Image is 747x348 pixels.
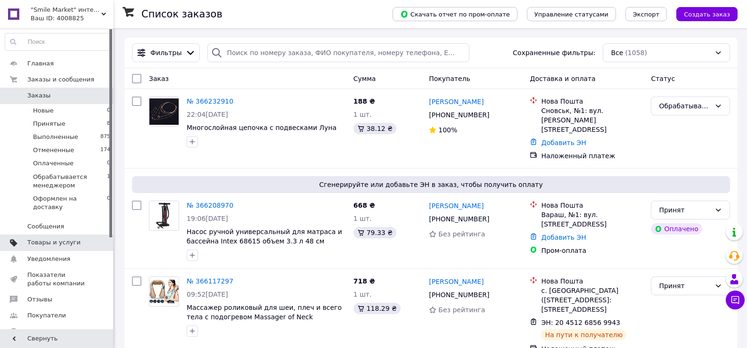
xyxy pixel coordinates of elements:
[438,126,457,134] span: 100%
[107,194,110,211] span: 0
[150,48,181,57] span: Фильтры
[33,133,78,141] span: Выполненные
[100,133,110,141] span: 875
[651,223,702,235] div: Оплачено
[353,202,375,209] span: 668 ₴
[429,97,484,106] a: [PERSON_NAME]
[534,11,608,18] span: Управление статусами
[187,202,233,209] a: № 366208970
[207,43,469,62] input: Поиск по номеру заказа, ФИО покупателя, номеру телефона, Email, номеру накладной
[187,291,228,298] span: 09:52[DATE]
[187,97,233,105] a: № 366232910
[513,48,595,57] span: Сохраненные фильтры:
[353,75,376,82] span: Сумма
[33,106,54,115] span: Новые
[541,286,643,314] div: с. [GEOGRAPHIC_DATA] ([STREET_ADDRESS]: [STREET_ADDRESS]
[33,159,74,168] span: Оплаченные
[541,319,620,326] span: ЭН: 20 4512 6856 9943
[353,123,396,134] div: 38.12 ₴
[659,281,711,291] div: Принят
[427,288,491,301] div: [PHONE_NUMBER]
[187,124,337,131] a: Многослойная цепочка с подвесками Луна
[541,210,643,229] div: Вараш, №1: вул. [STREET_ADDRESS]
[33,146,74,154] span: Отмененные
[149,97,179,127] a: Фото товару
[153,201,175,230] img: Фото товару
[541,276,643,286] div: Нова Пошта
[659,205,711,215] div: Принят
[353,303,401,314] div: 118.29 ₴
[541,246,643,255] div: Пром-оплата
[530,75,595,82] span: Доставка и оплата
[27,328,78,336] span: Каталог ProSale
[107,173,110,190] span: 1
[27,311,66,320] span: Покупатели
[353,215,372,222] span: 1 шт.
[107,120,110,128] span: 8
[438,306,485,314] span: Без рейтинга
[684,11,730,18] span: Создать заказ
[353,97,375,105] span: 188 ₴
[149,98,179,125] img: Фото товару
[27,238,81,247] span: Товары и услуги
[31,14,113,23] div: Ваш ID: 4008825
[187,111,228,118] span: 22:04[DATE]
[100,146,110,154] span: 174
[149,201,179,231] a: Фото товару
[633,11,659,18] span: Экспорт
[438,230,485,238] span: Без рейтинга
[149,75,169,82] span: Заказ
[541,139,586,146] a: Добавить ЭН
[400,10,510,18] span: Скачать отчет по пром-оплате
[427,212,491,226] div: [PHONE_NUMBER]
[393,7,517,21] button: Скачать отчет по пром-оплате
[353,111,372,118] span: 1 шт.
[27,222,64,231] span: Сообщения
[33,173,107,190] span: Обрабатывается менеджером
[429,277,484,286] a: [PERSON_NAME]
[149,276,179,307] a: Фото товару
[427,108,491,121] div: [PHONE_NUMBER]
[541,106,643,134] div: Сновськ, №1: вул. [PERSON_NAME][STREET_ADDRESS]
[27,255,70,263] span: Уведомления
[5,33,111,50] input: Поиск
[31,6,101,14] span: "Smile Market" интернет-магазин
[541,329,626,340] div: На пути к получателю
[187,277,233,285] a: № 366117297
[136,180,726,189] span: Сгенерируйте или добавьте ЭН в заказ, чтобы получить оплату
[187,215,228,222] span: 19:06[DATE]
[27,295,52,304] span: Отзывы
[353,291,372,298] span: 1 шт.
[429,201,484,210] a: [PERSON_NAME]
[659,101,711,111] div: Обрабатывается менеджером
[541,234,586,241] a: Добавить ЭН
[541,151,643,161] div: Наложенный платеж
[27,91,50,100] span: Заказы
[33,120,66,128] span: Принятые
[27,59,54,68] span: Главная
[27,75,94,84] span: Заказы и сообщения
[611,48,623,57] span: Все
[541,201,643,210] div: Нова Пошта
[625,7,667,21] button: Экспорт
[651,75,675,82] span: Статус
[726,291,745,309] button: Чат с покупателем
[149,280,179,304] img: Фото товару
[107,106,110,115] span: 0
[107,159,110,168] span: 0
[541,97,643,106] div: Нова Пошта
[353,277,375,285] span: 718 ₴
[429,75,470,82] span: Покупатель
[527,7,616,21] button: Управление статусами
[667,10,738,17] a: Создать заказ
[187,228,342,245] a: Насос ручной универсальный для матраса и бассейна Intex 68615 объем 3.3 л 48 см
[676,7,738,21] button: Создать заказ
[27,271,87,288] span: Показатели работы компании
[187,304,342,330] a: Массажер роликовый для шеи, плеч и всего тела с подогревом Massager of Neck Kneading 4 кнопки
[625,49,647,57] span: (1058)
[33,194,107,211] span: Оформлен на доставку
[141,8,222,20] h1: Список заказов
